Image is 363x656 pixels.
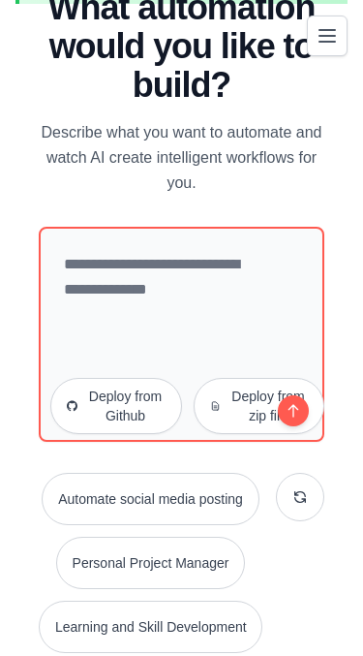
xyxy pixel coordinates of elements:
button: Deploy from Github [50,378,182,434]
button: Deploy from zip file [194,378,324,434]
button: Automate social media posting [42,473,259,525]
button: Toggle navigation [307,16,348,56]
button: Personal Project Manager [56,537,246,589]
iframe: Chat Widget [266,563,363,656]
button: Learning and Skill Development [39,601,262,653]
p: Describe what you want to automate and watch AI create intelligent workflows for you. [39,120,324,196]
